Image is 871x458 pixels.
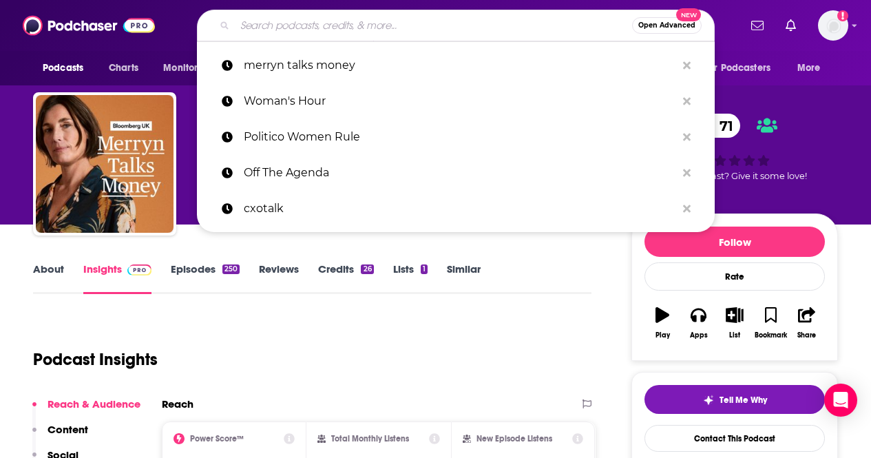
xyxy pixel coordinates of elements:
[818,10,848,41] span: Logged in as BrunswickDigital
[797,331,816,340] div: Share
[662,171,807,181] span: Good podcast? Give it some love!
[33,349,158,370] h1: Podcast Insights
[318,262,373,294] a: Credits26
[476,434,552,444] h2: New Episode Listens
[797,59,821,78] span: More
[755,331,787,340] div: Bookmark
[154,55,230,81] button: open menu
[33,55,101,81] button: open menu
[818,10,848,41] button: Show profile menu
[127,264,151,275] img: Podchaser Pro
[33,262,64,294] a: About
[32,423,88,448] button: Content
[692,114,740,138] a: 71
[824,384,857,417] div: Open Intercom Messenger
[638,22,695,29] span: Open Advanced
[100,55,147,81] a: Charts
[644,298,680,348] button: Play
[197,155,715,191] a: Off The Agenda
[631,105,838,190] div: 71Good podcast? Give it some love!
[197,83,715,119] a: Woman's Hour
[235,14,632,37] input: Search podcasts, credits, & more...
[109,59,138,78] span: Charts
[676,8,701,21] span: New
[163,59,212,78] span: Monitoring
[244,155,676,191] p: Off The Agenda
[32,397,140,423] button: Reach & Audience
[197,10,715,41] div: Search podcasts, credits, & more...
[788,55,838,81] button: open menu
[244,83,676,119] p: Woman's Hour
[244,48,676,83] p: merryn talks money
[83,262,151,294] a: InsightsPodchaser Pro
[644,227,825,257] button: Follow
[43,59,83,78] span: Podcasts
[690,331,708,340] div: Apps
[753,298,788,348] button: Bookmark
[717,298,753,348] button: List
[704,59,770,78] span: For Podcasters
[644,385,825,414] button: tell me why sparkleTell Me Why
[190,434,244,444] h2: Power Score™
[331,434,409,444] h2: Total Monthly Listens
[244,119,676,155] p: Politico Women Rule
[720,395,767,406] span: Tell Me Why
[361,264,373,274] div: 26
[680,298,716,348] button: Apps
[644,262,825,291] div: Rate
[780,14,801,37] a: Show notifications dropdown
[197,191,715,227] a: cxotalk
[746,14,769,37] a: Show notifications dropdown
[222,264,240,274] div: 250
[162,397,193,410] h2: Reach
[421,264,428,274] div: 1
[197,119,715,155] a: Politico Women Rule
[171,262,240,294] a: Episodes250
[48,397,140,410] p: Reach & Audience
[706,114,740,138] span: 71
[695,55,790,81] button: open menu
[789,298,825,348] button: Share
[655,331,670,340] div: Play
[23,12,155,39] img: Podchaser - Follow, Share and Rate Podcasts
[703,395,714,406] img: tell me why sparkle
[644,425,825,452] a: Contact This Podcast
[197,48,715,83] a: merryn talks money
[729,331,740,340] div: List
[632,17,702,34] button: Open AdvancedNew
[259,262,299,294] a: Reviews
[244,191,676,227] p: cxotalk
[818,10,848,41] img: User Profile
[48,423,88,436] p: Content
[393,262,428,294] a: Lists1
[447,262,481,294] a: Similar
[36,95,174,233] img: Merryn Talks Money
[837,10,848,21] svg: Add a profile image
